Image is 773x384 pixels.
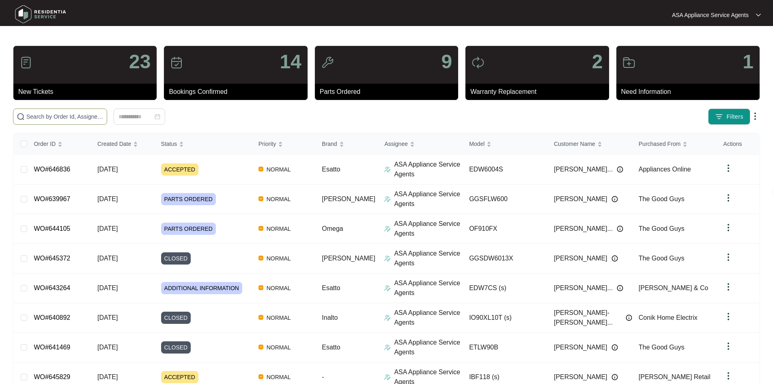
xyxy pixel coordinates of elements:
[612,196,618,202] img: Info icon
[322,373,324,380] span: -
[97,166,118,173] span: [DATE]
[34,344,70,351] a: WO#641469
[263,283,294,293] span: NORMAL
[384,285,391,291] img: Assigner Icon
[394,189,463,209] p: ASA Appliance Service Agents
[715,113,723,121] img: filter icon
[161,139,177,148] span: Status
[258,315,263,320] img: Vercel Logo
[322,255,375,262] span: [PERSON_NAME]
[263,254,294,263] span: NORMAL
[34,166,70,173] a: WO#646836
[258,345,263,349] img: Vercel Logo
[258,256,263,260] img: Vercel Logo
[97,139,131,148] span: Created Date
[394,338,463,357] p: ASA Appliance Service Agents
[554,224,613,234] span: [PERSON_NAME]...
[263,165,294,174] span: NORMAL
[622,56,635,69] img: icon
[263,372,294,382] span: NORMAL
[161,252,191,265] span: CLOSED
[155,133,252,155] th: Status
[97,344,118,351] span: [DATE]
[252,133,316,155] th: Priority
[161,223,216,235] span: PARTS ORDERED
[639,255,685,262] span: The Good Guys
[384,255,391,262] img: Assigner Icon
[554,165,613,174] span: [PERSON_NAME]...
[34,314,70,321] a: WO#640892
[554,343,607,352] span: [PERSON_NAME]
[384,344,391,351] img: Assigner Icon
[632,133,717,155] th: Purchased From
[280,52,301,72] p: 14
[322,314,338,321] span: Inalto
[639,344,685,351] span: The Good Guys
[97,284,118,291] span: [DATE]
[263,224,294,234] span: NORMAL
[626,315,632,321] img: Info icon
[394,308,463,328] p: ASA Appliance Service Agents
[320,87,458,97] p: Parts Ordered
[161,312,191,324] span: CLOSED
[378,133,463,155] th: Assignee
[263,313,294,323] span: NORMAL
[554,372,607,382] span: [PERSON_NAME]
[34,195,70,202] a: WO#639967
[463,303,547,333] td: IO90XL10T (s)
[384,315,391,321] img: Assigner Icon
[161,341,191,354] span: CLOSED
[612,374,618,380] img: Info icon
[717,133,759,155] th: Actions
[34,255,70,262] a: WO#645372
[756,13,761,17] img: dropdown arrow
[723,341,733,351] img: dropdown arrow
[639,284,708,291] span: [PERSON_NAME] & Co
[258,139,276,148] span: Priority
[263,194,294,204] span: NORMAL
[384,139,408,148] span: Assignee
[639,166,691,173] span: Appliances Online
[394,249,463,268] p: ASA Appliance Service Agents
[34,284,70,291] a: WO#643264
[723,371,733,381] img: dropdown arrow
[34,225,70,232] a: WO#644105
[743,52,754,72] p: 1
[469,139,484,148] span: Model
[321,56,334,69] img: icon
[97,314,118,321] span: [DATE]
[723,282,733,292] img: dropdown arrow
[726,113,743,121] span: Filters
[723,312,733,321] img: dropdown arrow
[463,244,547,273] td: GGSDW6013X
[463,214,547,244] td: OF910FX
[322,195,375,202] span: [PERSON_NAME]
[639,373,711,380] span: [PERSON_NAME] Retail
[322,166,340,173] span: Esatto
[612,255,618,262] img: Info icon
[470,87,609,97] p: Warranty Replacement
[384,196,391,202] img: Assigner Icon
[723,163,733,173] img: dropdown arrow
[384,226,391,232] img: Assigner Icon
[592,52,603,72] p: 2
[91,133,155,155] th: Created Date
[639,139,680,148] span: Purchased From
[170,56,183,69] img: icon
[34,373,70,380] a: WO#645829
[554,283,613,293] span: [PERSON_NAME]...
[322,284,340,291] span: Esatto
[384,374,391,380] img: Assigner Icon
[322,225,343,232] span: Omega
[441,52,452,72] p: 9
[129,52,151,72] p: 23
[639,195,685,202] span: The Good Guys
[161,163,198,176] span: ACCEPTED
[554,308,622,328] span: [PERSON_NAME]- [PERSON_NAME]...
[463,333,547,362] td: ETLW90B
[322,344,340,351] span: Esatto
[97,255,118,262] span: [DATE]
[12,2,69,26] img: residentia service logo
[463,133,547,155] th: Model
[394,160,463,179] p: ASA Appliance Service Agents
